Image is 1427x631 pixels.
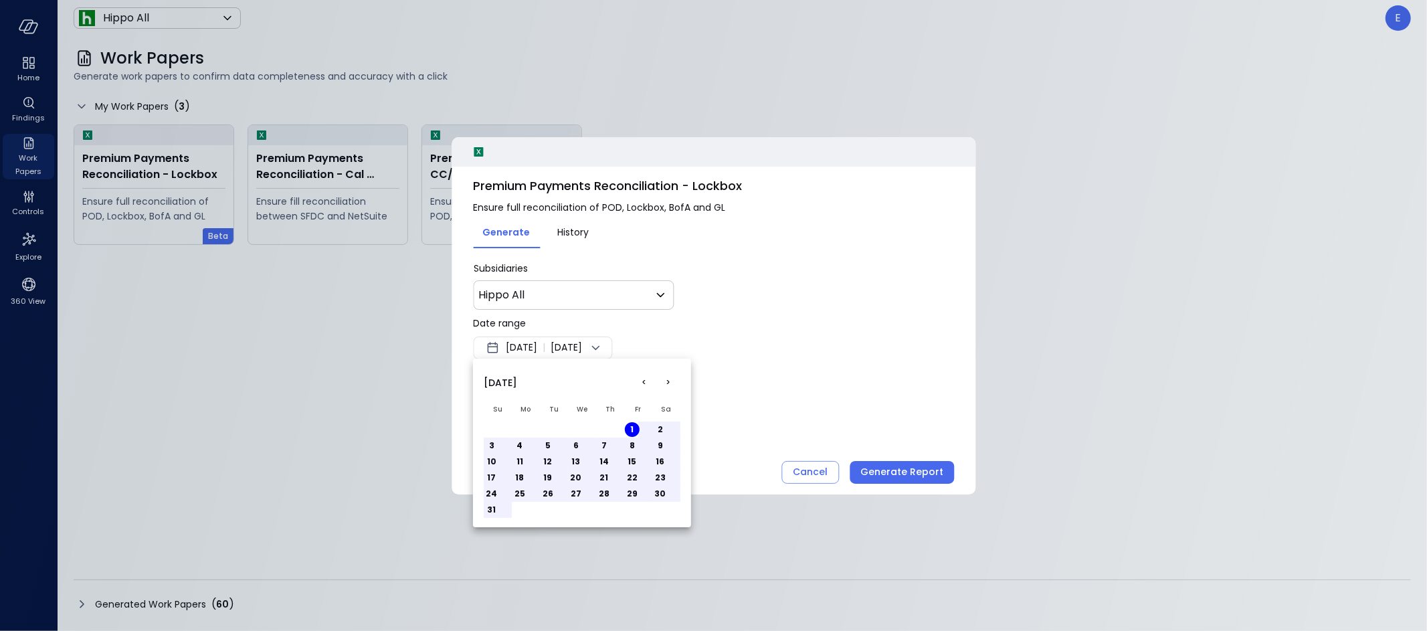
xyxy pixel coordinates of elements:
[569,470,583,485] button: Wednesday, August 20th, 2025, selected
[512,470,527,485] button: Monday, August 18th, 2025, selected
[484,454,499,469] button: Sunday, August 10th, 2025, selected
[484,503,499,517] button: Sunday, August 31st, 2025, selected
[512,454,527,469] button: Monday, August 11th, 2025, selected
[568,397,596,422] th: Wednesday
[569,438,583,453] button: Wednesday, August 6th, 2025, selected
[625,438,640,453] button: Friday, August 8th, 2025, selected
[625,422,640,437] button: Friday, August 1st, 2025, selected
[625,454,640,469] button: Friday, August 15th, 2025, selected
[484,397,512,422] th: Sunday
[597,438,611,453] button: Thursday, August 7th, 2025, selected
[652,397,680,422] th: Saturday
[512,486,527,501] button: Monday, August 25th, 2025, selected
[541,454,555,469] button: Tuesday, August 12th, 2025, selected
[569,454,583,469] button: Wednesday, August 13th, 2025, selected
[569,486,583,501] button: Wednesday, August 27th, 2025, selected
[625,486,640,501] button: Friday, August 29th, 2025, selected
[512,438,527,453] button: Monday, August 4th, 2025, selected
[596,397,624,422] th: Thursday
[512,397,540,422] th: Monday
[653,486,668,501] button: Saturday, August 30th, 2025, selected
[484,397,680,518] table: August 2025
[597,454,611,469] button: Thursday, August 14th, 2025, selected
[484,470,499,485] button: Sunday, August 17th, 2025, selected
[541,486,555,501] button: Tuesday, August 26th, 2025, selected
[597,486,611,501] button: Thursday, August 28th, 2025, selected
[624,397,652,422] th: Friday
[597,470,611,485] button: Thursday, August 21st, 2025, selected
[653,470,668,485] button: Saturday, August 23rd, 2025, selected
[541,438,555,453] button: Tuesday, August 5th, 2025, selected
[625,470,640,485] button: Friday, August 22nd, 2025, selected
[653,454,668,469] button: Saturday, August 16th, 2025, selected
[653,438,668,453] button: Saturday, August 9th, 2025, selected
[656,371,680,395] button: Go to the Next Month
[653,422,668,437] button: Saturday, August 2nd, 2025, selected
[484,486,499,501] button: Sunday, August 24th, 2025, selected
[484,438,499,453] button: Sunday, August 3rd, 2025, selected
[541,470,555,485] button: Tuesday, August 19th, 2025, selected
[484,375,517,390] span: [DATE]
[540,397,568,422] th: Tuesday
[632,371,656,395] button: Go to the Previous Month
